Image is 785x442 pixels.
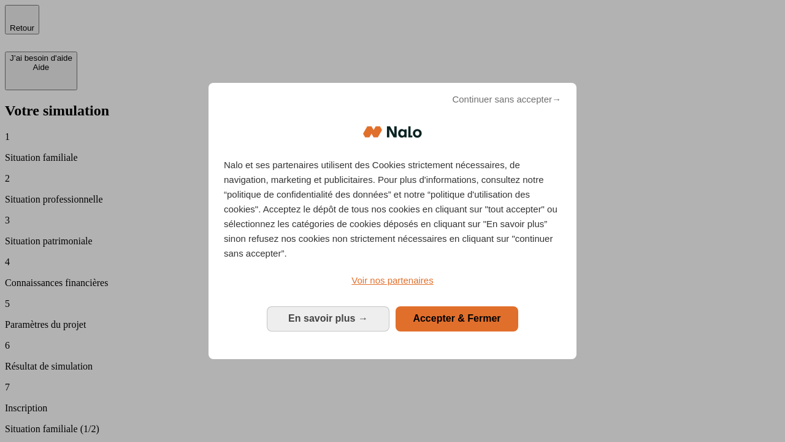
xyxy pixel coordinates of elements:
[452,92,561,107] span: Continuer sans accepter→
[396,306,518,331] button: Accepter & Fermer: Accepter notre traitement des données et fermer
[351,275,433,285] span: Voir nos partenaires
[209,83,576,359] div: Bienvenue chez Nalo Gestion du consentement
[288,313,368,324] span: En savoir plus →
[224,273,561,288] a: Voir nos partenaires
[413,313,500,324] span: Accepter & Fermer
[267,306,389,331] button: En savoir plus: Configurer vos consentements
[224,158,561,261] p: Nalo et ses partenaires utilisent des Cookies strictement nécessaires, de navigation, marketing e...
[363,114,422,150] img: Logo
